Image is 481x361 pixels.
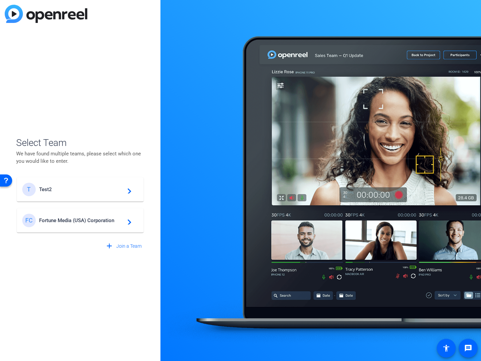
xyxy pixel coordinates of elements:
[102,240,144,252] button: Join a Team
[16,136,144,150] span: Select Team
[22,183,36,196] div: T
[123,185,131,193] mat-icon: navigate_next
[22,214,36,227] div: FC
[39,186,123,192] span: Test2
[16,150,144,165] p: We have found multiple teams, please select which one you would like to enter.
[5,5,87,23] img: blue-gradient.svg
[116,243,142,250] span: Join a Team
[123,216,131,224] mat-icon: navigate_next
[39,217,123,223] span: Fortune Media (USA) Corporation
[105,242,114,250] mat-icon: add
[464,344,472,352] mat-icon: message
[442,344,450,352] mat-icon: accessibility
